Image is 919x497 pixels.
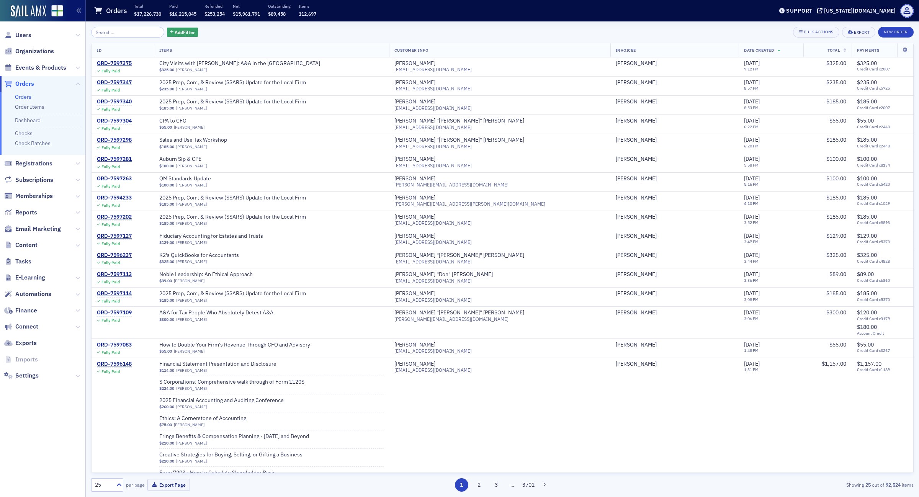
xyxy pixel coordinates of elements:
[616,118,734,124] span: Pam Grigorian
[616,214,657,221] a: [PERSON_NAME]
[616,137,657,144] div: [PERSON_NAME]
[394,137,524,144] a: [PERSON_NAME] "[PERSON_NAME]" [PERSON_NAME]
[817,8,898,13] button: [US_STATE][DOMAIN_NAME]
[101,126,120,131] div: Fully Paid
[490,478,503,492] button: 3
[15,273,45,282] span: E-Learning
[786,7,813,14] div: Support
[616,271,657,278] a: [PERSON_NAME]
[134,11,161,17] span: $17,226,730
[857,124,908,129] span: Credit Card x2448
[176,259,207,264] a: [PERSON_NAME]
[616,156,657,163] a: [PERSON_NAME]
[616,118,657,124] a: [PERSON_NAME]
[159,163,174,168] span: $100.00
[159,233,263,240] span: Fiduciary Accounting for Estates and Trusts
[394,214,435,221] div: [PERSON_NAME]
[616,175,657,182] div: [PERSON_NAME]
[394,342,435,348] a: [PERSON_NAME]
[616,60,734,67] span: Stan Evans
[857,105,908,110] span: Credit Card x2007
[159,271,256,278] a: Noble Leadership: An Ethical Approach
[804,30,834,34] div: Bulk Actions
[176,317,207,322] a: [PERSON_NAME]
[159,106,174,111] span: $185.00
[169,11,196,17] span: $16,215,045
[97,195,132,201] div: ORD-7594233
[176,441,207,446] a: [PERSON_NAME]
[4,339,37,347] a: Exports
[616,79,734,86] span: Michael Worrell
[159,290,306,297] a: 2025 Prep, Com, & Review (SSARS) Update for the Local Firm
[744,105,759,110] time: 8:53 PM
[793,27,839,38] button: Bulk Actions
[15,225,61,233] span: Email Marketing
[91,27,164,38] input: Search…
[394,271,493,278] a: [PERSON_NAME] "Don" [PERSON_NAME]
[744,136,760,143] span: [DATE]
[394,163,472,168] span: [EMAIL_ADDRESS][DOMAIN_NAME]
[616,47,636,53] span: Invoicee
[857,47,879,53] span: Payments
[97,156,132,163] div: ORD-7597281
[46,5,63,18] a: View Homepage
[176,459,207,464] a: [PERSON_NAME]
[394,79,435,86] div: [PERSON_NAME]
[97,309,132,316] div: ORD-7597109
[174,125,204,130] a: [PERSON_NAME]
[159,195,306,201] span: 2025 Prep, Com, & Review (SSARS) Update for the Local Firm
[857,136,877,143] span: $185.00
[159,361,276,368] a: Financial Statement Presentation and Disclosure
[394,60,435,67] a: [PERSON_NAME]
[159,342,310,348] span: How to Double Your Firm's Revenue Through CFO and Advisory
[15,339,37,347] span: Exports
[4,371,39,380] a: Settings
[857,98,877,105] span: $185.00
[744,60,760,67] span: [DATE]
[176,163,207,168] a: [PERSON_NAME]
[394,195,435,201] div: [PERSON_NAME]
[97,271,132,278] a: ORD-7597113
[394,361,435,368] div: [PERSON_NAME]
[159,397,284,404] span: 2025 Financial Accounting and Auditing Conference
[299,3,316,9] p: Items
[616,79,657,86] div: [PERSON_NAME]
[175,29,195,36] span: Add Filter
[97,361,132,368] a: ORD-7596148
[15,117,41,124] a: Dashboard
[616,233,657,240] a: [PERSON_NAME]
[97,47,101,53] span: ID
[4,225,61,233] a: Email Marketing
[394,156,435,163] div: [PERSON_NAME]
[159,252,256,259] a: K2's QuickBooks for Accountants
[159,87,174,92] span: $235.00
[15,192,53,200] span: Memberships
[394,47,428,53] span: Customer Info
[616,137,734,144] span: Pam Grigorian
[159,156,256,163] a: Auburn Sip & CPE
[106,6,127,15] h1: Orders
[97,290,132,297] a: ORD-7597114
[857,67,908,72] span: Credit Card x2007
[394,118,524,124] a: [PERSON_NAME] "[PERSON_NAME]" [PERSON_NAME]
[394,233,435,240] div: [PERSON_NAME]
[15,103,44,110] a: Order Items
[159,98,306,105] a: 2025 Prep, Com, & Review (SSARS) Update for the Local Firm
[159,125,172,130] span: $55.00
[616,290,657,297] a: [PERSON_NAME]
[826,155,846,162] span: $100.00
[97,214,132,221] div: ORD-7597202
[176,240,207,245] a: [PERSON_NAME]
[4,80,34,88] a: Orders
[101,69,120,74] div: Fully Paid
[159,451,303,458] a: Creative Strategies for Buying, Selling, or Gifting a Business
[472,478,486,492] button: 2
[159,47,172,53] span: Items
[616,309,657,316] div: [PERSON_NAME]
[4,64,66,72] a: Events & Products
